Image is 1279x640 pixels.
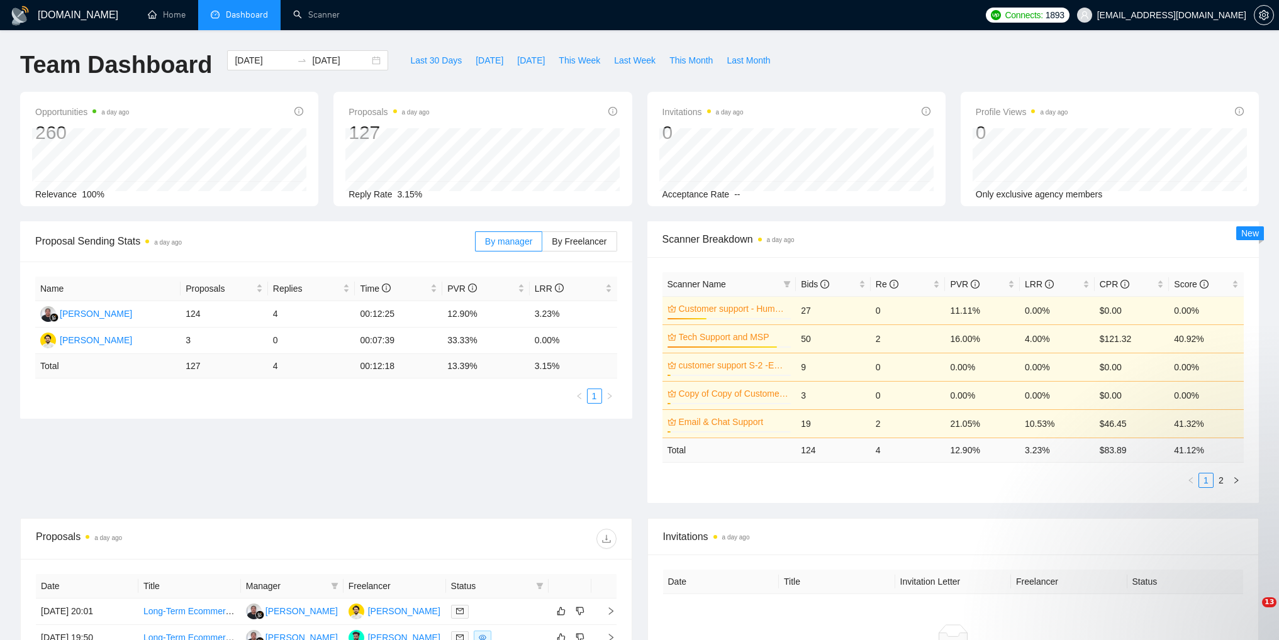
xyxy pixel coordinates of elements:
[1020,353,1095,381] td: 0.00%
[1254,10,1273,20] span: setting
[796,381,871,409] td: 3
[767,236,795,243] time: a day ago
[1120,280,1129,289] span: info-circle
[606,392,613,400] span: right
[246,579,326,593] span: Manager
[530,328,617,354] td: 0.00%
[255,610,264,619] img: gigradar-bm.png
[273,282,341,295] span: Replies
[36,574,138,599] th: Date
[349,604,364,619] img: HM
[382,284,391,292] span: info-circle
[1232,477,1240,484] span: right
[662,231,1244,247] span: Scanner Breakdown
[60,307,132,321] div: [PERSON_NAME]
[1045,280,1054,289] span: info-circle
[734,189,740,199] span: --
[945,324,1020,353] td: 16.00%
[1200,280,1209,289] span: info-circle
[722,534,750,541] time: a day ago
[40,334,132,345] a: HM[PERSON_NAME]
[101,109,129,116] time: a day ago
[20,50,212,80] h1: Team Dashboard
[1080,11,1089,19] span: user
[402,109,430,116] time: a day ago
[355,354,442,378] td: 00:12:18
[667,361,676,370] span: crown
[796,296,871,324] td: 27
[138,574,241,599] th: Title
[871,324,946,353] td: 2
[297,55,307,65] span: swap-right
[1229,473,1244,488] li: Next Page
[871,296,946,324] td: 0
[36,599,138,625] td: [DATE] 20:01
[663,529,1244,544] span: Invitations
[602,389,617,404] li: Next Page
[871,353,946,381] td: 0
[607,50,662,70] button: Last Week
[1095,296,1170,324] td: $0.00
[1169,381,1244,409] td: 0.00%
[555,284,564,292] span: info-circle
[533,577,546,595] span: filter
[1025,279,1054,289] span: LRR
[35,189,77,199] span: Relevance
[554,604,569,619] button: like
[1174,279,1208,289] span: Score
[679,415,789,429] a: Email & Chat Support
[1262,597,1276,607] span: 13
[1183,473,1198,488] button: left
[781,275,793,294] span: filter
[154,239,182,246] time: a day ago
[1198,473,1214,488] li: 1
[871,438,946,462] td: 4
[368,604,440,618] div: [PERSON_NAME]
[1229,473,1244,488] button: right
[40,308,132,318] a: RS[PERSON_NAME]
[667,304,676,313] span: crown
[530,301,617,328] td: 3.23%
[410,53,462,67] span: Last 30 Days
[871,409,946,438] td: 2
[716,109,744,116] time: a day ago
[596,607,615,615] span: right
[945,353,1020,381] td: 0.00%
[510,50,552,70] button: [DATE]
[1011,570,1127,594] th: Freelancer
[667,389,676,398] span: crown
[727,53,770,67] span: Last Month
[876,279,898,289] span: Re
[820,280,829,289] span: info-circle
[1169,296,1244,324] td: 0.00%
[10,6,30,26] img: logo
[576,392,583,400] span: left
[614,53,656,67] span: Last Week
[1214,473,1228,487] a: 2
[976,121,1068,145] div: 0
[35,104,129,119] span: Opportunities
[720,50,777,70] button: Last Month
[293,9,340,20] a: searchScanner
[138,599,241,625] td: Long-Term Ecommerce Virtual Assistant (Must have ecom experience)
[442,301,530,328] td: 12.90%
[945,438,1020,462] td: 12.90 %
[181,328,268,354] td: 3
[535,284,564,294] span: LRR
[40,306,56,322] img: RS
[360,284,390,294] span: Time
[662,104,744,119] span: Invitations
[976,189,1103,199] span: Only exclusive agency members
[398,189,423,199] span: 3.15%
[343,574,446,599] th: Freelancer
[331,582,338,590] span: filter
[662,438,796,462] td: Total
[349,605,440,615] a: HM[PERSON_NAME]
[297,55,307,65] span: to
[572,604,588,619] button: dislike
[1236,597,1266,627] iframe: Intercom live chat
[485,236,532,246] span: By manager
[945,296,1020,324] td: 11.11%
[950,279,980,289] span: PVR
[226,9,268,20] span: Dashboard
